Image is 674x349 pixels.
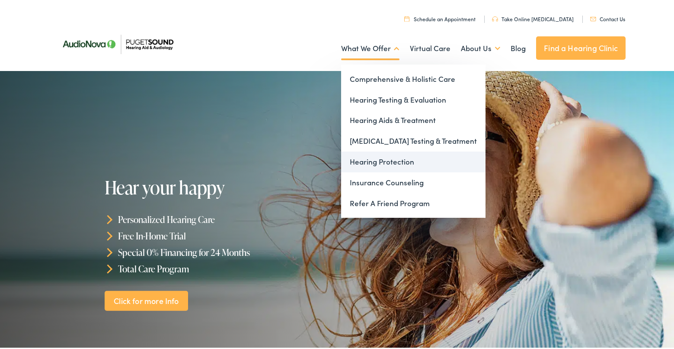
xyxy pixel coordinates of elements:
[341,171,486,191] a: Insurance Counseling
[511,31,526,63] a: Blog
[404,13,476,21] a: Schedule an Appointment
[105,176,341,196] h1: Hear your happy
[536,35,626,58] a: Find a Hearing Clinic
[492,13,574,21] a: Take Online [MEDICAL_DATA]
[341,129,486,150] a: [MEDICAL_DATA] Testing & Treatment
[341,108,486,129] a: Hearing Aids & Treatment
[590,13,625,21] a: Contact Us
[404,14,409,20] img: utility icon
[105,210,341,226] li: Personalized Hearing Care
[341,31,399,63] a: What We Offer
[590,15,596,19] img: utility icon
[410,31,450,63] a: Virtual Care
[105,259,341,275] li: Total Care Program
[341,88,486,109] a: Hearing Testing & Evaluation
[341,191,486,212] a: Refer A Friend Program
[105,289,188,309] a: Click for more Info
[461,31,500,63] a: About Us
[105,226,341,242] li: Free In-Home Trial
[341,150,486,171] a: Hearing Protection
[105,242,341,259] li: Special 0% Financing for 24 Months
[341,67,486,88] a: Comprehensive & Holistic Care
[492,15,498,20] img: utility icon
